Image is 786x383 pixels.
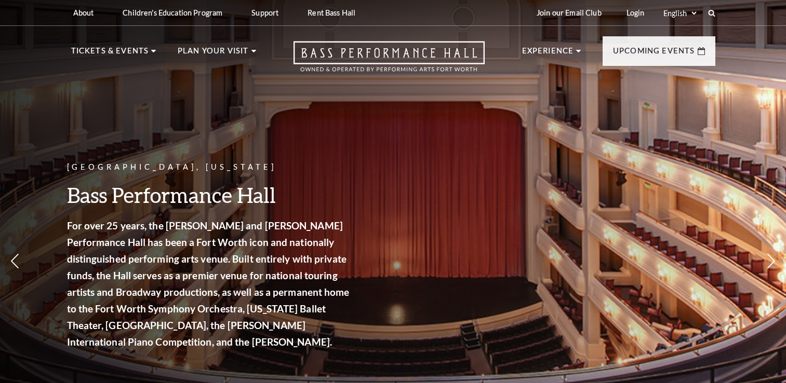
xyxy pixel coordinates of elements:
p: Tickets & Events [71,45,149,63]
p: [GEOGRAPHIC_DATA], [US_STATE] [67,161,353,174]
p: Experience [522,45,574,63]
p: Children's Education Program [123,8,222,17]
p: Support [251,8,278,17]
p: Rent Bass Hall [308,8,355,17]
select: Select: [661,8,698,18]
p: About [73,8,94,17]
strong: For over 25 years, the [PERSON_NAME] and [PERSON_NAME] Performance Hall has been a Fort Worth ico... [67,220,350,348]
h3: Bass Performance Hall [67,182,353,208]
p: Upcoming Events [613,45,695,63]
p: Plan Your Visit [178,45,249,63]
